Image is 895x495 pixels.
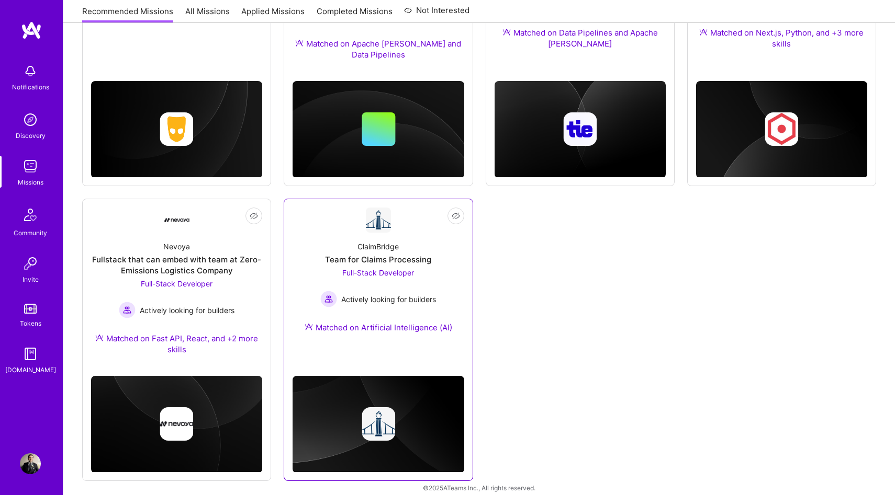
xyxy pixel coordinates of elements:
div: Discovery [16,130,46,141]
div: Community [14,227,47,238]
a: Not Interested [404,4,469,23]
div: Matched on Next.js, Python, and +3 more skills [696,27,867,49]
span: Actively looking for builders [341,294,436,305]
span: Full-Stack Developer [141,279,212,288]
img: Ateam Purple Icon [305,323,313,331]
a: All Missions [185,6,230,23]
div: ClaimBridge [357,241,399,252]
div: Matched on Artificial Intelligence (AI) [305,322,452,333]
img: Company logo [160,112,194,146]
img: Actively looking for builders [119,302,136,318]
img: cover [696,81,867,178]
img: cover [91,81,262,178]
div: Tokens [20,318,41,329]
img: teamwork [20,156,41,177]
div: Matched on Data Pipelines and Apache [PERSON_NAME] [495,27,666,49]
a: Company LogoClaimBridgeTeam for Claims ProcessingFull-Stack Developer Actively looking for builde... [293,208,464,346]
img: guide book [20,343,41,364]
span: Full-Stack Developer [342,268,414,277]
img: Company Logo [164,208,189,233]
img: logo [21,21,42,40]
div: Matched on Fast API, React, and +2 more skills [91,333,262,355]
div: Fullstack that can embed with team at Zero-Emissions Logistics Company [91,254,262,276]
div: Missions [18,177,43,188]
div: Notifications [12,82,49,93]
img: User Avatar [20,453,41,474]
a: Completed Missions [317,6,393,23]
img: cover [91,376,262,473]
img: Company logo [765,112,798,146]
img: Ateam Purple Icon [699,28,708,36]
img: cover [495,81,666,178]
div: [DOMAIN_NAME] [5,364,56,375]
a: Company LogoNevoyaFullstack that can embed with team at Zero-Emissions Logistics CompanyFull-Stac... [91,208,262,367]
img: Ateam Purple Icon [295,39,304,47]
img: Invite [20,253,41,274]
img: cover [293,81,464,178]
img: Ateam Purple Icon [502,28,511,36]
img: bell [20,61,41,82]
img: cover [293,376,464,473]
a: Recommended Missions [82,6,173,23]
div: Team for Claims Processing [325,254,431,265]
i: icon EyeClosed [250,212,258,220]
div: Matched on Apache [PERSON_NAME] and Data Pipelines [293,38,464,60]
a: Applied Missions [241,6,305,23]
i: icon EyeClosed [452,212,460,220]
div: Invite [23,274,39,285]
img: Actively looking for builders [320,291,337,307]
div: Nevoya [163,241,190,252]
img: Company logo [362,407,395,441]
img: discovery [20,109,41,130]
img: tokens [24,304,37,314]
span: Actively looking for builders [140,305,234,316]
a: User Avatar [17,453,43,474]
img: Company Logo [366,208,391,233]
img: Ateam Purple Icon [95,333,104,342]
img: Community [18,202,43,227]
img: Company logo [160,407,194,441]
img: Company logo [563,112,597,146]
